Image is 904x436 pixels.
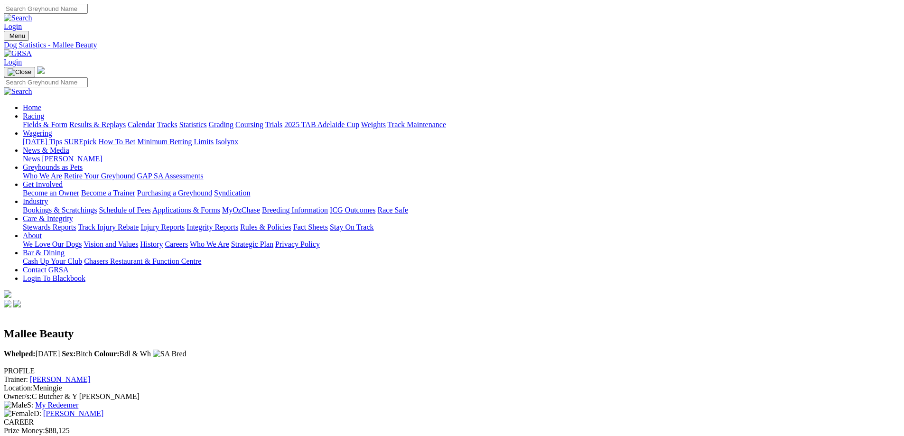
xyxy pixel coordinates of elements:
[4,350,36,358] b: Whelped:
[4,22,22,30] a: Login
[361,121,386,129] a: Weights
[222,206,260,214] a: MyOzChase
[4,384,33,392] span: Location:
[23,214,73,223] a: Care & Integrity
[23,232,42,240] a: About
[35,401,78,409] a: My Redeemer
[23,121,67,129] a: Fields & Form
[4,392,900,401] div: C Butcher & Y [PERSON_NAME]
[84,257,201,265] a: Chasers Restaurant & Function Centre
[4,300,11,307] img: facebook.svg
[4,392,32,400] span: Owner/s:
[4,77,88,87] input: Search
[9,32,25,39] span: Menu
[4,409,41,417] span: D:
[23,240,900,249] div: About
[209,121,233,129] a: Grading
[4,427,45,435] span: Prize Money:
[4,67,35,77] button: Toggle navigation
[4,290,11,298] img: logo-grsa-white.png
[137,189,212,197] a: Purchasing a Greyhound
[43,409,103,417] a: [PERSON_NAME]
[4,401,33,409] span: S:
[69,121,126,129] a: Results & Replays
[4,58,22,66] a: Login
[42,155,102,163] a: [PERSON_NAME]
[23,146,69,154] a: News & Media
[214,189,250,197] a: Syndication
[4,350,60,358] span: [DATE]
[23,206,900,214] div: Industry
[23,103,41,111] a: Home
[23,138,900,146] div: Wagering
[23,163,83,171] a: Greyhounds as Pets
[62,350,75,358] b: Sex:
[128,121,155,129] a: Calendar
[377,206,408,214] a: Race Safe
[37,66,45,74] img: logo-grsa-white.png
[23,112,44,120] a: Racing
[137,138,214,146] a: Minimum Betting Limits
[240,223,291,231] a: Rules & Policies
[23,138,62,146] a: [DATE] Tips
[265,121,282,129] a: Trials
[64,138,96,146] a: SUREpick
[4,418,900,427] div: CAREER
[62,350,92,358] span: Bitch
[81,189,135,197] a: Become a Trainer
[137,172,204,180] a: GAP SA Assessments
[23,197,48,205] a: Industry
[4,375,28,383] span: Trainer:
[4,14,32,22] img: Search
[4,409,34,418] img: Female
[231,240,273,248] a: Strategic Plan
[30,375,90,383] a: [PERSON_NAME]
[4,4,88,14] input: Search
[293,223,328,231] a: Fact Sheets
[330,223,373,231] a: Stay On Track
[23,249,65,257] a: Bar & Dining
[4,367,900,375] div: PROFILE
[78,223,139,231] a: Track Injury Rebate
[235,121,263,129] a: Coursing
[94,350,119,358] b: Colour:
[4,31,29,41] button: Toggle navigation
[23,155,900,163] div: News & Media
[140,240,163,248] a: History
[4,327,900,340] h2: Mallee Beauty
[4,87,32,96] img: Search
[215,138,238,146] a: Isolynx
[284,121,359,129] a: 2025 TAB Adelaide Cup
[140,223,185,231] a: Injury Reports
[64,172,135,180] a: Retire Your Greyhound
[330,206,375,214] a: ICG Outcomes
[99,138,136,146] a: How To Bet
[94,350,151,358] span: Bdl & Wh
[275,240,320,248] a: Privacy Policy
[152,206,220,214] a: Applications & Forms
[179,121,207,129] a: Statistics
[165,240,188,248] a: Careers
[4,41,900,49] a: Dog Statistics - Mallee Beauty
[23,223,900,232] div: Care & Integrity
[23,121,900,129] div: Racing
[23,257,82,265] a: Cash Up Your Club
[23,223,76,231] a: Stewards Reports
[23,172,62,180] a: Who We Are
[84,240,138,248] a: Vision and Values
[23,257,900,266] div: Bar & Dining
[262,206,328,214] a: Breeding Information
[23,129,52,137] a: Wagering
[13,300,21,307] img: twitter.svg
[4,49,32,58] img: GRSA
[23,266,68,274] a: Contact GRSA
[23,206,97,214] a: Bookings & Scratchings
[23,172,900,180] div: Greyhounds as Pets
[186,223,238,231] a: Integrity Reports
[23,274,85,282] a: Login To Blackbook
[23,240,82,248] a: We Love Our Dogs
[23,180,63,188] a: Get Involved
[4,427,900,435] div: $88,125
[99,206,150,214] a: Schedule of Fees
